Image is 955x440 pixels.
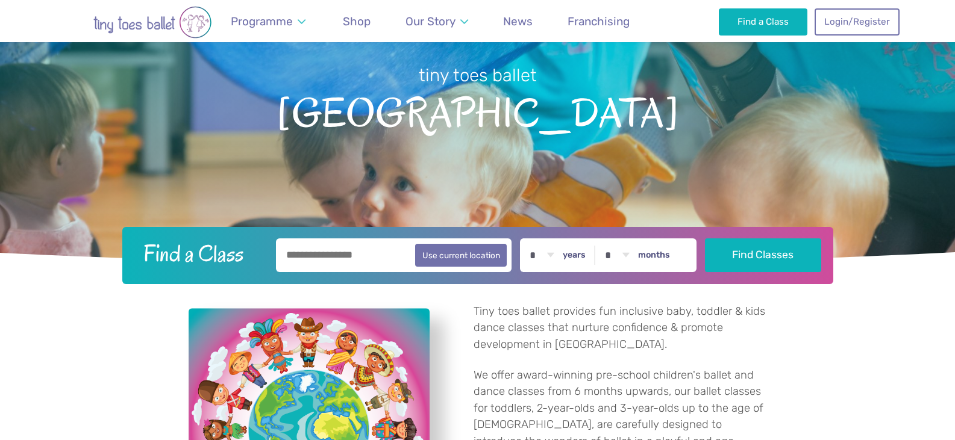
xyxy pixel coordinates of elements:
span: Franchising [568,14,630,28]
a: Our Story [399,7,474,36]
span: [GEOGRAPHIC_DATA] [21,87,934,136]
a: News [498,7,539,36]
label: months [638,250,670,261]
button: Find Classes [705,238,821,272]
span: News [503,14,533,28]
a: Franchising [562,7,636,36]
a: Find a Class [719,8,807,35]
img: tiny toes ballet [56,6,249,39]
span: Shop [343,14,371,28]
small: tiny toes ballet [419,65,537,85]
a: Programme [225,7,312,36]
label: years [563,250,586,261]
button: Use current location [415,244,507,267]
a: Shop [337,7,377,36]
span: Programme [231,14,293,28]
a: Login/Register [815,8,899,35]
h2: Find a Class [134,238,268,268]
p: Tiny toes ballet provides fun inclusive baby, toddler & kids dance classes that nurture confidenc... [474,303,767,353]
span: Our Story [405,14,456,28]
